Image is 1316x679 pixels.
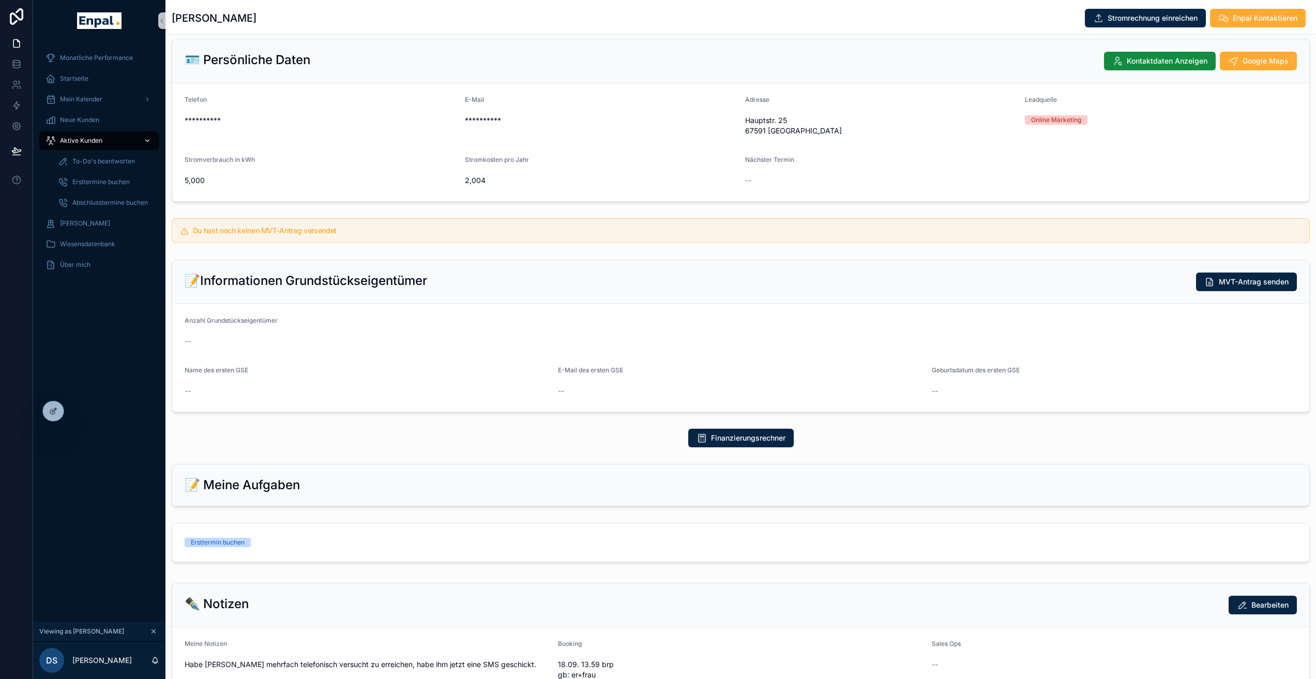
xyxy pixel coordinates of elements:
span: Enpal Kontaktieren [1233,13,1297,23]
span: Wissensdatenbank [60,240,115,248]
span: E-Mail des ersten GSE [558,366,623,374]
button: Kontaktdaten Anzeigen [1104,52,1216,70]
span: Abschlusstermine buchen [72,199,148,207]
span: Hauptstr. 25 67591 [GEOGRAPHIC_DATA] [745,115,1017,136]
span: To-Do's beantworten [72,157,135,165]
span: DS [46,654,57,667]
span: E-Mail [465,96,484,103]
button: Google Maps [1220,52,1297,70]
button: Finanzierungsrechner [688,429,794,447]
span: Kontaktdaten Anzeigen [1127,56,1207,66]
button: Bearbeiten [1229,596,1297,614]
span: Leadquelle [1025,96,1057,103]
span: 5,000 [185,175,457,186]
a: To-Do's beantworten [52,152,159,171]
span: Stromrechnung einreichen [1108,13,1198,23]
div: Online Marketing [1031,115,1081,125]
span: [PERSON_NAME] [60,219,110,228]
span: -- [185,386,191,396]
img: App logo [77,12,121,29]
span: Geburtsdatum des ersten GSE [932,366,1020,374]
h2: ✒️ Notizen [185,596,249,612]
span: Stromkosten pro Jahr [465,156,529,163]
a: Mein Kalender [39,90,159,109]
span: Bearbeiten [1251,600,1289,610]
a: Monatliche Performance [39,49,159,67]
a: Über mich [39,255,159,274]
button: MVT-Antrag senden [1196,273,1297,291]
button: Stromrechnung einreichen [1085,9,1206,27]
span: Aktive Kunden [60,137,102,145]
p: [PERSON_NAME] [72,655,132,666]
a: Ersttermine buchen [52,173,159,191]
span: MVT-Antrag senden [1219,277,1289,287]
span: Ersttermine buchen [72,178,130,186]
a: Startseite [39,69,159,88]
span: Über mich [60,261,90,269]
span: Monatliche Performance [60,54,133,62]
span: -- [558,386,564,396]
span: Name des ersten GSE [185,366,248,374]
span: Stromverbrauch in kWh [185,156,255,163]
div: scrollable content [33,41,165,288]
a: [PERSON_NAME] [39,214,159,233]
span: Telefon [185,96,207,103]
h5: Du hast noch keinen MVT-Antrag versendet [193,227,1301,234]
span: Nächster Termin [745,156,794,163]
a: Abschlusstermine buchen [52,193,159,212]
h2: 🪪 Persönliche Daten [185,52,310,68]
span: Startseite [60,74,88,83]
span: Viewing as [PERSON_NAME] [39,627,124,636]
a: Neue Kunden [39,111,159,129]
button: Enpal Kontaktieren [1210,9,1306,27]
span: -- [932,386,938,396]
span: Meine Notizen [185,640,227,647]
h1: [PERSON_NAME] [172,11,256,25]
span: -- [745,175,751,186]
span: Anzahl Grundstückseigentümer [185,316,278,324]
span: Booking [558,640,582,647]
span: Neue Kunden [60,116,99,124]
div: Ersttermin buchen [191,538,245,547]
a: Ersttermin buchen [172,523,1309,562]
span: Finanzierungsrechner [711,433,785,443]
a: Aktive Kunden [39,131,159,150]
span: Google Maps [1243,56,1289,66]
h2: 📝 Meine Aufgaben [185,477,300,493]
span: -- [932,659,938,670]
span: Mein Kalender [60,95,102,103]
span: -- [185,336,191,346]
span: 2,004 [465,175,737,186]
h2: 📝Informationen Grundstückseigentümer [185,273,427,289]
a: Wissensdatenbank [39,235,159,253]
span: Sales Ops [932,640,961,647]
span: Adresse [745,96,769,103]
